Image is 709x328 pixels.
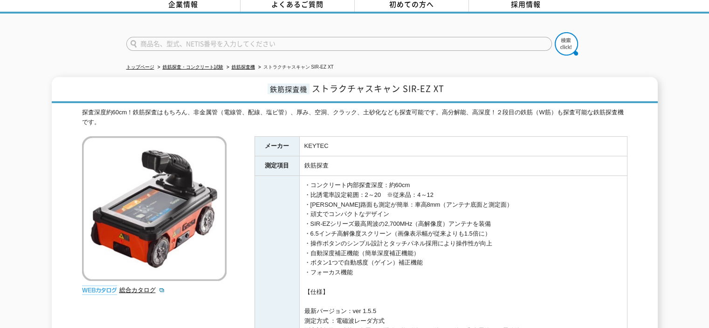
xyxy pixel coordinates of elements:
[256,63,334,72] li: ストラクチャスキャン SIR-EZ XT
[232,64,255,70] a: 鉄筋探査機
[82,136,227,281] img: ストラクチャスキャン SIR-EZ XT
[299,137,627,156] td: KEYTEC
[255,156,299,176] th: 測定項目
[268,84,310,94] span: 鉄筋探査機
[555,32,578,56] img: btn_search.png
[163,64,223,70] a: 鉄筋探査・コンクリート試験
[299,156,627,176] td: 鉄筋探査
[119,286,165,293] a: 総合カタログ
[255,137,299,156] th: メーカー
[82,286,117,295] img: webカタログ
[126,37,552,51] input: 商品名、型式、NETIS番号を入力してください
[312,82,444,95] span: ストラクチャスキャン SIR-EZ XT
[126,64,154,70] a: トップページ
[82,108,627,127] div: 探査深度約60cm！鉄筋探査はもちろん、非金属管（電線管、配線、塩ビ管）、厚み、空洞、クラック、土砂化なども探査可能です。高分解能、高深度！２段目の鉄筋（W筋）も探査可能な鉄筋探査機です。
